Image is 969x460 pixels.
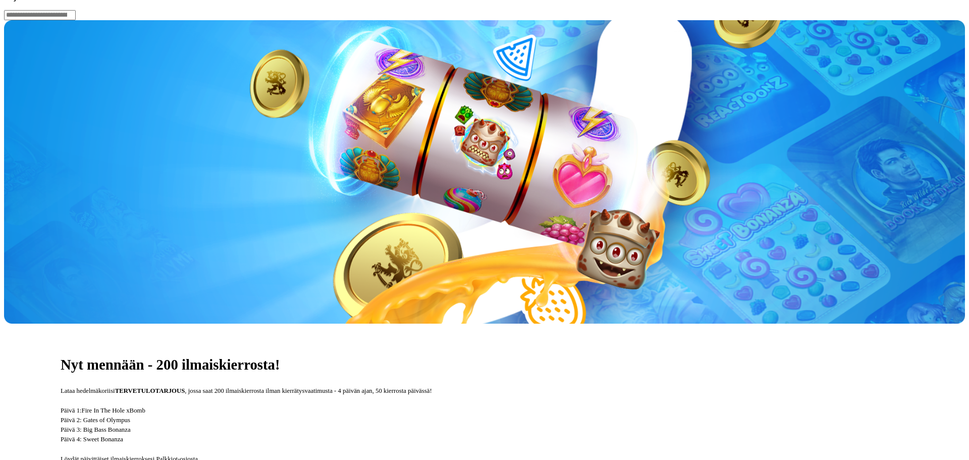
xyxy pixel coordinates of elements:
p: Lataa hedelmäkoriisi , jossa saat 200 ilmaiskierrosta ilman kierrätysvaatimusta - 4 päivän ajan, ... [61,386,908,396]
input: Search [4,10,76,20]
span: Fire In The Hole xBomb [82,407,145,414]
p: Päivä 1: Päivä 2: Gates of Olympus Päivä 3: Big Bass Bonanza Päivä 4: Sweet Bonanza [61,406,908,445]
h1: Nyt mennään - 200 ilmaiskierrosta! [61,356,908,374]
strong: TERVETULOTARJOUS [115,387,185,394]
img: Kasinon Tervetulotarjous [4,20,965,324]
